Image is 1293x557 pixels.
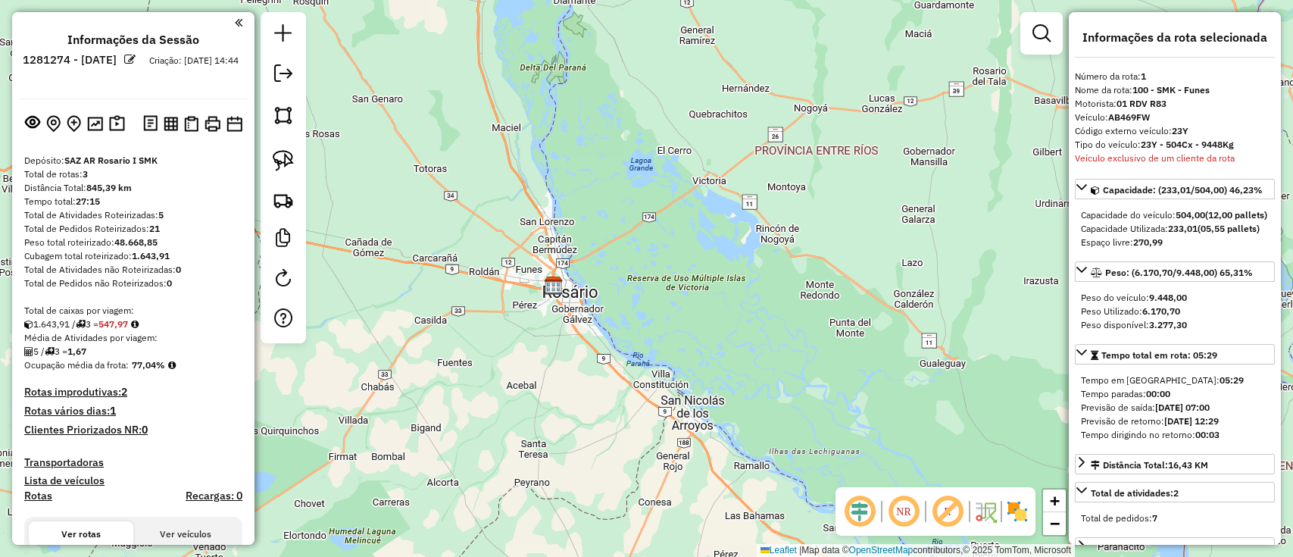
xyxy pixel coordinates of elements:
[1173,487,1179,499] strong: 2
[267,183,300,217] a: Criar rota
[176,264,181,275] strong: 0
[1220,374,1244,386] strong: 05:29
[1075,30,1275,45] h4: Informações da rota selecionada
[885,493,922,530] span: Ocultar NR
[24,277,242,290] div: Total de Pedidos não Roteirizados:
[1103,184,1263,196] span: Capacidade: (233,01/504,00) 46,23%
[140,112,161,136] button: Logs desbloquear sessão
[1155,402,1210,413] strong: [DATE] 07:00
[1132,84,1210,95] strong: 100 - SMK - Funes
[1075,261,1275,282] a: Peso: (6.170,70/9.448,00) 65,31%
[1075,482,1275,502] a: Total de atividades:2
[168,361,176,370] em: Média calculada utilizando a maior ocupação (%Peso ou %Cubagem) de cada rota da sessão. Rotas cro...
[1075,124,1275,138] div: Código externo veículo:
[24,405,242,418] h4: Rotas vários dias:
[273,105,294,126] img: Selecionar atividades - polígono
[24,347,33,356] i: Total de Atividades
[24,167,242,181] div: Total de rotas:
[24,318,242,331] div: 1.643,91 / 3 =
[24,154,242,167] div: Depósito:
[1198,223,1260,234] strong: (05,55 pallets)
[849,545,914,555] a: OpenStreetMap
[24,195,242,208] div: Tempo total:
[1050,514,1060,533] span: −
[268,18,298,52] a: Nova sessão e pesquisa
[1075,111,1275,124] div: Veículo:
[45,347,55,356] i: Total de rotas
[131,320,139,329] i: Meta Caixas/viagem: 652,00 Diferença: -104,03
[24,222,242,236] div: Total de Pedidos Roteirizados:
[273,150,294,171] img: Selecionar atividades - laço
[1081,428,1269,442] div: Tempo dirigindo no retorno:
[268,263,298,297] a: Reroteirizar Sessão
[83,168,88,180] strong: 3
[1075,70,1275,83] div: Número da rota:
[24,386,242,399] h4: Rotas improdutivas:
[1026,18,1057,49] a: Exibir filtros
[143,54,245,67] div: Criação: [DATE] 14:44
[142,423,148,437] strong: 0
[98,318,128,330] strong: 547,97
[1050,491,1060,510] span: +
[1005,499,1029,524] img: Exibir/Ocultar setores
[268,223,298,257] a: Criar modelo
[1075,344,1275,365] a: Tempo total em rota: 05:29
[1075,368,1275,448] div: Tempo total em rota: 05:29
[1075,179,1275,199] a: Capacidade: (233,01/504,00) 46,23%
[842,493,878,530] span: Ocultar deslocamento
[24,304,242,318] div: Total de caixas por viagem:
[1164,415,1219,427] strong: [DATE] 12:29
[1149,319,1187,330] strong: 3.277,30
[1081,305,1269,318] div: Peso Utilizado:
[106,112,128,136] button: Painel de Sugestão
[1141,70,1146,82] strong: 1
[1075,138,1275,152] div: Tipo do veículo:
[64,112,84,136] button: Adicionar Atividades
[223,113,245,135] button: Disponibilidade de veículos
[29,521,133,547] button: Ver rotas
[1081,415,1269,428] div: Previsão de retorno:
[1168,223,1198,234] strong: 233,01
[24,263,242,277] div: Total de Atividades não Roteirizadas:
[24,359,129,371] span: Ocupação média da frota:
[1108,111,1150,123] strong: AB469FW
[186,490,242,502] h4: Recargas: 0
[799,545,801,555] span: |
[24,331,242,345] div: Média de Atividades por viagem:
[1176,209,1205,221] strong: 504,00
[110,404,116,418] strong: 1
[1075,285,1275,338] div: Peso: (6.170,70/9.448,00) 65,31%
[43,112,64,136] button: Centralizar mapa no depósito ou ponto de apoio
[1075,152,1275,165] div: Veículo exclusivo de um cliente da rota
[124,54,136,65] em: Alterar nome da sessão
[1117,98,1167,109] strong: 01 RDV R83
[132,359,165,371] strong: 77,04%
[1043,512,1066,535] a: Zoom out
[24,320,33,329] i: Cubagem total roteirizado
[24,208,242,222] div: Total de Atividades Roteirizadas:
[167,277,172,289] strong: 0
[268,58,298,92] a: Exportar sessão
[24,181,242,195] div: Distância Total:
[1081,236,1269,249] div: Espaço livre:
[1105,267,1253,278] span: Peso: (6.170,70/9.448,00) 65,31%
[760,545,797,555] a: Leaflet
[1081,222,1269,236] div: Capacidade Utilizada:
[1081,208,1269,222] div: Capacidade do veículo:
[1146,388,1170,399] strong: 00:00
[1075,83,1275,97] div: Nome da rota:
[84,113,106,133] button: Otimizar todas as rotas
[1101,349,1217,361] span: Tempo total em rota: 05:29
[24,345,242,358] div: 5 / 3 =
[1081,387,1269,401] div: Tempo paradas:
[67,346,86,357] strong: 1,67
[1081,318,1269,332] div: Peso disponível:
[1168,459,1208,471] span: 16,43 KM
[1081,292,1187,303] span: Peso do veículo:
[1075,505,1275,531] div: Total de atividades:2
[1152,512,1157,524] strong: 7
[24,456,242,469] h4: Transportadoras
[929,493,966,530] span: Exibir rótulo
[149,223,160,234] strong: 21
[158,209,164,221] strong: 5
